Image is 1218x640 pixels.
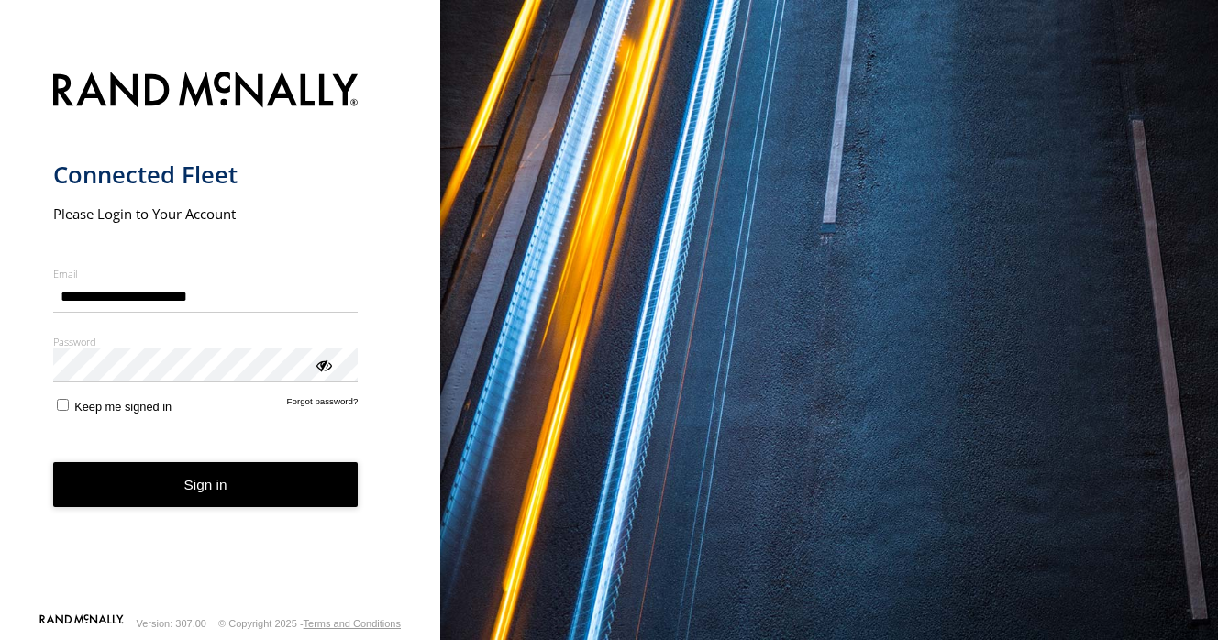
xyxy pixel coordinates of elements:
label: Password [53,335,359,348]
label: Email [53,267,359,281]
img: Rand McNally [53,68,359,115]
a: Forgot password? [287,396,359,414]
div: ViewPassword [314,355,332,373]
form: main [53,61,388,612]
h2: Please Login to Your Account [53,204,359,223]
a: Visit our Website [39,614,124,633]
button: Sign in [53,462,359,507]
div: © Copyright 2025 - [218,618,401,629]
div: Version: 307.00 [137,618,206,629]
a: Terms and Conditions [304,618,401,629]
span: Keep me signed in [74,400,172,414]
input: Keep me signed in [57,399,69,411]
h1: Connected Fleet [53,160,359,190]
